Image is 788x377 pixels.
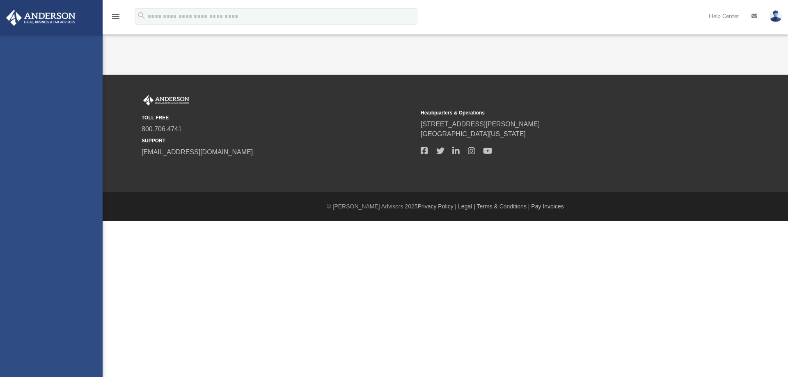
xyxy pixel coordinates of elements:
small: SUPPORT [142,137,415,144]
a: 800.706.4741 [142,126,182,133]
img: User Pic [770,10,782,22]
a: Legal | [458,203,475,210]
a: [STREET_ADDRESS][PERSON_NAME] [421,121,540,128]
a: [EMAIL_ADDRESS][DOMAIN_NAME] [142,149,253,155]
div: © [PERSON_NAME] Advisors 2025 [103,202,788,211]
small: TOLL FREE [142,114,415,121]
a: Privacy Policy | [418,203,457,210]
a: Terms & Conditions | [477,203,530,210]
a: Pay Invoices [531,203,564,210]
i: menu [111,11,121,21]
img: Anderson Advisors Platinum Portal [4,10,78,26]
i: search [137,11,146,20]
a: menu [111,16,121,21]
a: [GEOGRAPHIC_DATA][US_STATE] [421,130,526,137]
img: Anderson Advisors Platinum Portal [142,95,191,106]
small: Headquarters & Operations [421,109,694,117]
